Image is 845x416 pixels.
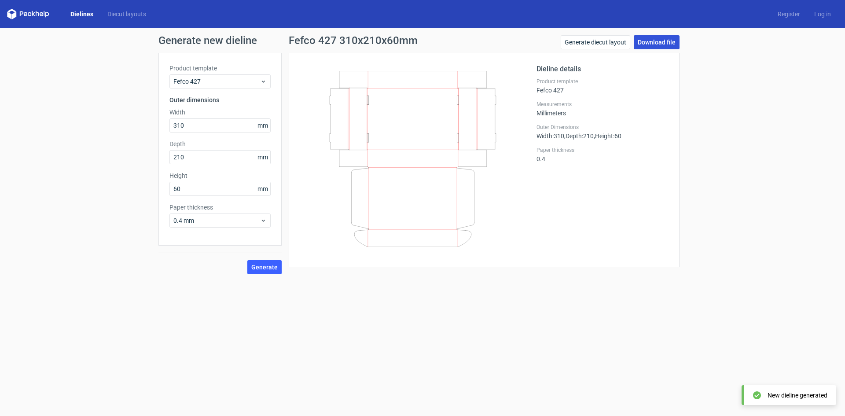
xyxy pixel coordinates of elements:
[255,151,270,164] span: mm
[169,140,271,148] label: Depth
[169,171,271,180] label: Height
[100,10,153,18] a: Diecut layouts
[63,10,100,18] a: Dielines
[807,10,838,18] a: Log in
[169,108,271,117] label: Width
[536,147,669,162] div: 0.4
[169,203,271,212] label: Paper thickness
[169,64,271,73] label: Product template
[536,78,669,85] label: Product template
[169,96,271,104] h3: Outer dimensions
[768,391,827,400] div: New dieline generated
[594,133,621,140] span: , Height : 60
[536,64,669,74] h2: Dieline details
[536,133,564,140] span: Width : 310
[247,260,282,274] button: Generate
[255,182,270,195] span: mm
[536,101,669,108] label: Measurements
[251,264,278,270] span: Generate
[158,35,687,46] h1: Generate new dieline
[536,124,669,131] label: Outer Dimensions
[173,77,260,86] span: Fefco 427
[255,119,270,132] span: mm
[536,78,669,94] div: Fefco 427
[536,147,669,154] label: Paper thickness
[564,133,594,140] span: , Depth : 210
[634,35,680,49] a: Download file
[289,35,418,46] h1: Fefco 427 310x210x60mm
[561,35,630,49] a: Generate diecut layout
[771,10,807,18] a: Register
[173,216,260,225] span: 0.4 mm
[536,101,669,117] div: Millimeters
